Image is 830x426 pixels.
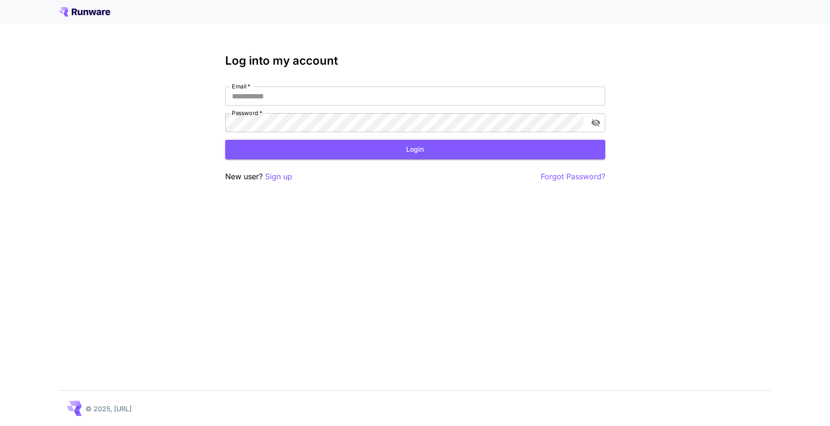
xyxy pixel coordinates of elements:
button: Sign up [265,171,292,183]
label: Password [232,109,262,117]
h3: Log into my account [225,54,605,68]
button: toggle password visibility [587,114,604,131]
button: Login [225,140,605,159]
p: © 2025, [URL] [86,404,132,414]
button: Forgot Password? [541,171,605,183]
p: New user? [225,171,292,183]
label: Email [232,82,250,90]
